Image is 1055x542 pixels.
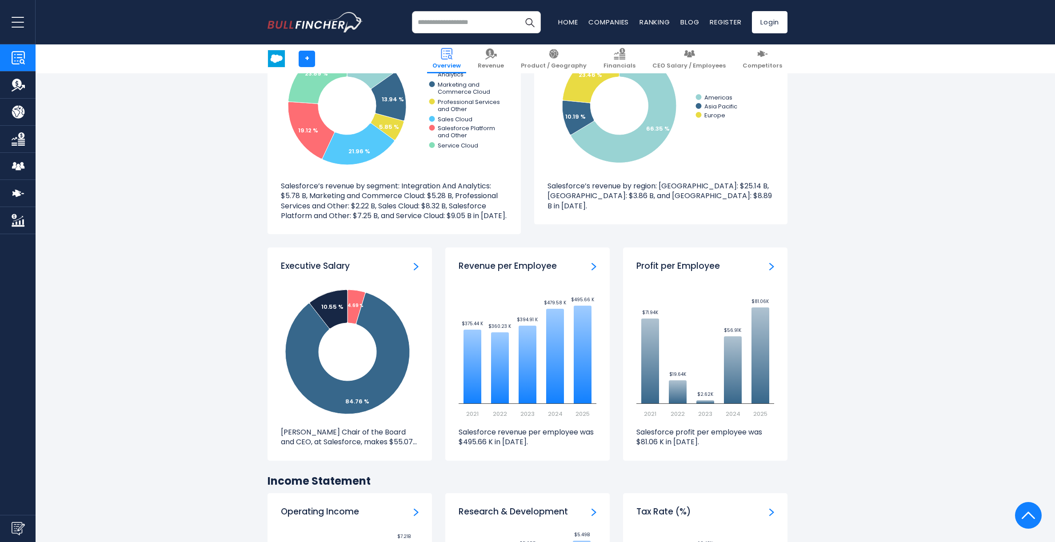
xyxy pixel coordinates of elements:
span: Overview [432,62,461,70]
p: Salesforce’s revenue by segment: Integration And Analytics: $5.78 B, Marketing and Commerce Cloud... [281,181,508,221]
a: Ranking [639,17,670,27]
a: ceo-salary [414,261,419,271]
a: Product / Geography [516,44,592,73]
text: 2022 [671,410,685,418]
a: Login [752,11,787,33]
text: Asia Pacific [704,102,737,111]
h3: Executive Salary [281,261,350,272]
h3: Profit per Employee [636,261,720,272]
text: 2025 [753,410,767,418]
text: Professional Services and Other [438,98,500,113]
tspan: 4.69 % [348,302,364,309]
text: 23.46 % [579,71,602,79]
a: Register [710,17,741,27]
tspan: 23.89 % [305,69,328,78]
text: $56.91K [724,327,742,334]
text: $479.58 K [544,299,567,306]
a: Go to homepage [268,12,363,32]
a: Revenue [472,44,509,73]
text: 2023 [698,410,712,418]
text: $71.94K [642,309,659,316]
text: $81.06K [751,298,769,305]
h3: Operating Income [281,506,359,518]
text: $7.21B [397,533,411,540]
tspan: 13.94 % [382,95,404,104]
h3: Research & Development [459,506,568,518]
a: Profit per Employee [769,261,774,271]
span: Competitors [743,62,782,70]
p: Salesforce profit per employee was $81.06 K in [DATE]. [636,427,774,447]
text: $5.49B [574,531,590,538]
a: Revenue per Employee [591,261,596,271]
text: 2024 [726,410,740,418]
text: $375.44 K [462,320,484,327]
text: 2023 [520,410,535,418]
text: Service Cloud [438,141,478,150]
p: Salesforce’s revenue by region: [GEOGRAPHIC_DATA]: $25.14 B, [GEOGRAPHIC_DATA]: $3.86 B, and [GEO... [547,181,774,211]
a: Home [558,17,578,27]
img: bullfincher logo [268,12,363,32]
p: Salesforce revenue per employee was $495.66 K in [DATE]. [459,427,596,447]
text: 10.19 % [565,112,586,121]
a: Tax Rate [769,506,774,516]
a: CEO Salary / Employees [647,44,731,73]
text: 2025 [575,410,590,418]
a: Competitors [737,44,787,73]
text: Marketing and Commerce Cloud [438,80,490,96]
text: Europe [704,111,725,120]
text: 2024 [548,410,563,418]
text: 2021 [466,410,479,418]
text: $19.64K [669,371,687,378]
text: Salesforce Platform and Other [438,124,495,139]
span: Financials [603,62,635,70]
text: 2021 [644,410,656,418]
h3: Tax Rate (%) [636,506,691,518]
a: Overview [427,44,466,73]
a: Companies [588,17,629,27]
text: Sales Cloud [438,115,472,124]
a: Blog [680,17,699,27]
a: Financials [598,44,641,73]
text: Americas [704,93,732,102]
text: $2.62K [697,391,714,398]
span: CEO Salary / Employees [652,62,726,70]
h2: Income Statement [268,474,787,488]
tspan: 10.55 % [321,303,344,311]
text: 66.35 % [646,124,670,133]
button: Search [519,11,541,33]
text: $360.23 K [488,323,512,330]
a: Research & Development [591,506,596,516]
tspan: 5.85 % [379,123,399,131]
img: CRM logo [268,50,285,67]
p: [PERSON_NAME] Chair of the Board and CEO, at Salesforce, makes $55.07... [281,427,419,447]
tspan: 21.96 % [348,147,370,155]
text: $394.91 K [517,316,538,323]
a: + [299,51,315,67]
span: Product / Geography [521,62,587,70]
span: Revenue [478,62,504,70]
tspan: 19.12 % [298,126,318,135]
text: 2022 [493,410,507,418]
tspan: 84.76 % [345,397,369,406]
h3: Revenue per Employee [459,261,557,272]
a: Operating Income [414,506,419,516]
text: $495.66 K [571,296,595,303]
